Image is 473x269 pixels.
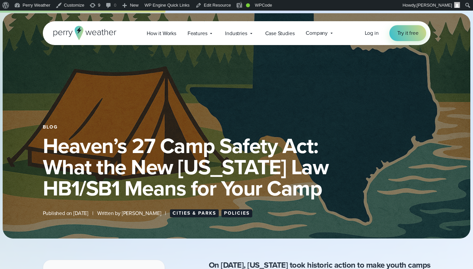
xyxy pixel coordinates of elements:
[417,3,452,8] span: [PERSON_NAME]
[92,209,93,217] span: |
[246,3,250,7] div: Good
[170,209,219,217] a: Cities & Parks
[165,209,166,217] span: |
[43,209,89,217] span: Published on [DATE]
[260,27,300,40] a: Case Studies
[389,25,427,41] a: Try it free
[365,29,379,37] a: Log in
[147,29,176,37] span: How it Works
[97,209,161,217] span: Written by [PERSON_NAME]
[306,29,328,37] span: Company
[221,209,252,217] a: Policies
[225,29,247,37] span: Industries
[43,125,431,130] div: Blog
[43,135,431,199] h1: Heaven’s 27 Camp Safety Act: What the New [US_STATE] Law HB1/SB1 Means for Your Camp
[188,29,207,37] span: Features
[397,29,419,37] span: Try it free
[265,29,295,37] span: Case Studies
[141,27,182,40] a: How it Works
